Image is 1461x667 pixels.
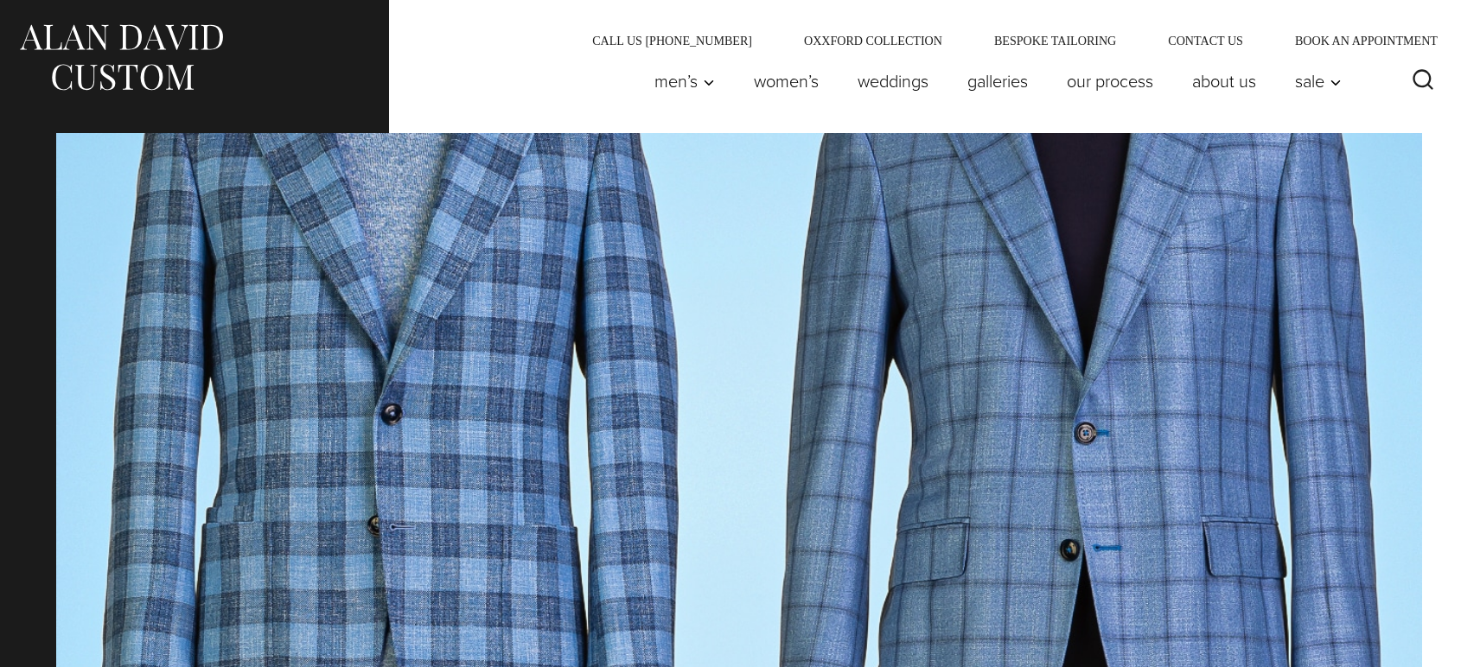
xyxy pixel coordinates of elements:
img: Alan David Custom [17,19,225,96]
a: Bespoke Tailoring [968,35,1142,47]
nav: Primary Navigation [635,64,1351,98]
a: Call Us [PHONE_NUMBER] [566,35,778,47]
a: weddings [839,64,948,98]
a: Our Process [1048,64,1173,98]
a: Galleries [948,64,1048,98]
a: Women’s [735,64,839,98]
nav: Secondary Navigation [566,35,1444,47]
span: Men’s [654,73,715,90]
a: Contact Us [1142,35,1269,47]
a: About Us [1173,64,1276,98]
a: Oxxford Collection [778,35,968,47]
span: Sale [1295,73,1342,90]
a: Book an Appointment [1269,35,1444,47]
button: View Search Form [1402,60,1444,102]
